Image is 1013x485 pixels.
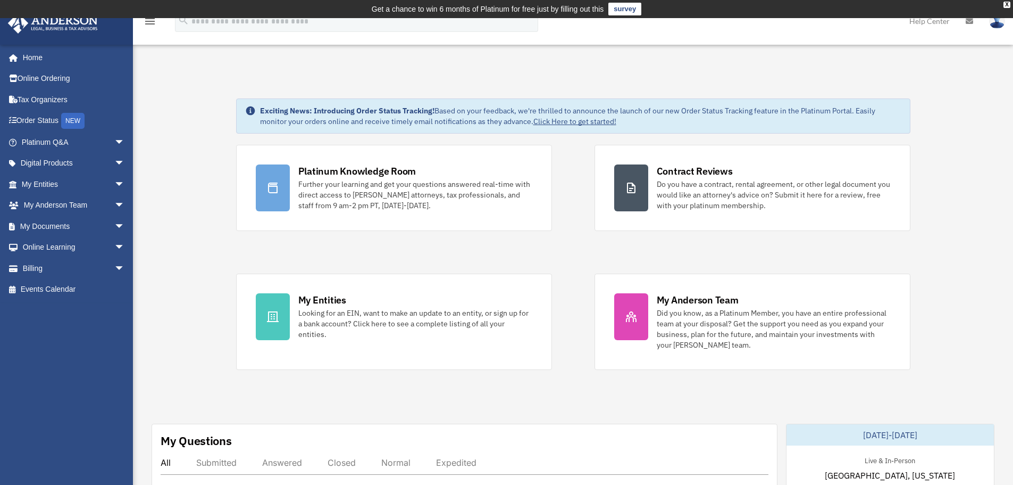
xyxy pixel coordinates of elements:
[144,19,156,28] a: menu
[260,106,434,116] strong: Exciting News: Introducing Order Status Tracking!
[161,457,171,468] div: All
[856,454,924,465] div: Live & In-Person
[7,195,141,216] a: My Anderson Teamarrow_drop_down
[989,13,1005,29] img: User Pic
[114,195,136,217] span: arrow_drop_down
[114,174,136,195] span: arrow_drop_down
[262,457,302,468] div: Answered
[236,145,552,231] a: Platinum Knowledge Room Further your learning and get your questions answered real-time with dire...
[7,258,141,279] a: Billingarrow_drop_down
[114,153,136,175] span: arrow_drop_down
[298,293,346,307] div: My Entities
[114,131,136,153] span: arrow_drop_down
[786,424,994,446] div: [DATE]-[DATE]
[196,457,237,468] div: Submitted
[7,110,141,132] a: Order StatusNEW
[114,258,136,280] span: arrow_drop_down
[260,105,901,127] div: Based on your feedback, we're thrilled to announce the launch of our new Order Status Tracking fe...
[436,457,476,468] div: Expedited
[5,13,101,34] img: Anderson Advisors Platinum Portal
[61,113,85,129] div: NEW
[595,274,910,370] a: My Anderson Team Did you know, as a Platinum Member, you have an entire professional team at your...
[236,274,552,370] a: My Entities Looking for an EIN, want to make an update to an entity, or sign up for a bank accoun...
[161,433,232,449] div: My Questions
[328,457,356,468] div: Closed
[7,47,136,68] a: Home
[608,3,641,15] a: survey
[298,308,532,340] div: Looking for an EIN, want to make an update to an entity, or sign up for a bank account? Click her...
[657,179,891,211] div: Do you have a contract, rental agreement, or other legal document you would like an attorney's ad...
[381,457,411,468] div: Normal
[657,293,739,307] div: My Anderson Team
[7,237,141,258] a: Online Learningarrow_drop_down
[657,165,733,178] div: Contract Reviews
[825,469,955,482] span: [GEOGRAPHIC_DATA], [US_STATE]
[7,153,141,174] a: Digital Productsarrow_drop_down
[7,68,141,89] a: Online Ordering
[298,165,416,178] div: Platinum Knowledge Room
[7,131,141,153] a: Platinum Q&Aarrow_drop_down
[1003,2,1010,8] div: close
[7,216,141,237] a: My Documentsarrow_drop_down
[7,174,141,195] a: My Entitiesarrow_drop_down
[7,279,141,300] a: Events Calendar
[372,3,604,15] div: Get a chance to win 6 months of Platinum for free just by filling out this
[178,14,189,26] i: search
[114,216,136,237] span: arrow_drop_down
[298,179,532,211] div: Further your learning and get your questions answered real-time with direct access to [PERSON_NAM...
[595,145,910,231] a: Contract Reviews Do you have a contract, rental agreement, or other legal document you would like...
[533,117,616,126] a: Click Here to get started!
[144,15,156,28] i: menu
[114,237,136,259] span: arrow_drop_down
[657,308,891,350] div: Did you know, as a Platinum Member, you have an entire professional team at your disposal? Get th...
[7,89,141,110] a: Tax Organizers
